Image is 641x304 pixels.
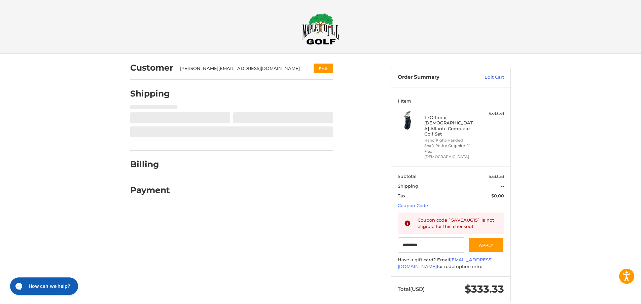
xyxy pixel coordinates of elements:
h3: 1 Item [398,98,504,104]
a: Edit Cart [470,74,504,81]
span: -- [501,183,504,189]
iframe: Gorgias live chat messenger [7,275,80,297]
span: $0.00 [491,193,504,198]
button: Apply [468,237,504,253]
a: [EMAIL_ADDRESS][DOMAIN_NAME] [398,257,493,269]
li: Flex [DEMOGRAPHIC_DATA] [424,149,476,160]
h4: 1 x Orlimar [DEMOGRAPHIC_DATA] Allante Complete Golf Set [424,115,476,137]
span: $333.33 [465,283,504,295]
div: Coupon code `SAVEAUG15` is not eligible for this checkout [418,217,498,230]
span: Tax [398,193,405,198]
span: $333.33 [489,174,504,179]
div: [PERSON_NAME][EMAIL_ADDRESS][DOMAIN_NAME] [180,65,301,72]
h2: Payment [130,185,170,195]
div: Have a gift card? Email for redemption info. [398,257,504,270]
h3: Order Summary [398,74,470,81]
h2: Shipping [130,88,170,99]
span: Shipping [398,183,418,189]
img: Maple Hill Golf [302,13,339,45]
span: Total (USD) [398,286,425,292]
h2: Billing [130,159,170,169]
h2: Customer [130,63,173,73]
span: Subtotal [398,174,417,179]
div: $333.33 [477,110,504,117]
a: Coupon Code [398,203,428,208]
input: Gift Certificate or Coupon Code [398,237,465,253]
li: Hand Right-Handed [424,138,476,143]
li: Shaft Petite Graphite -1" [424,143,476,149]
button: Edit [314,64,333,73]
